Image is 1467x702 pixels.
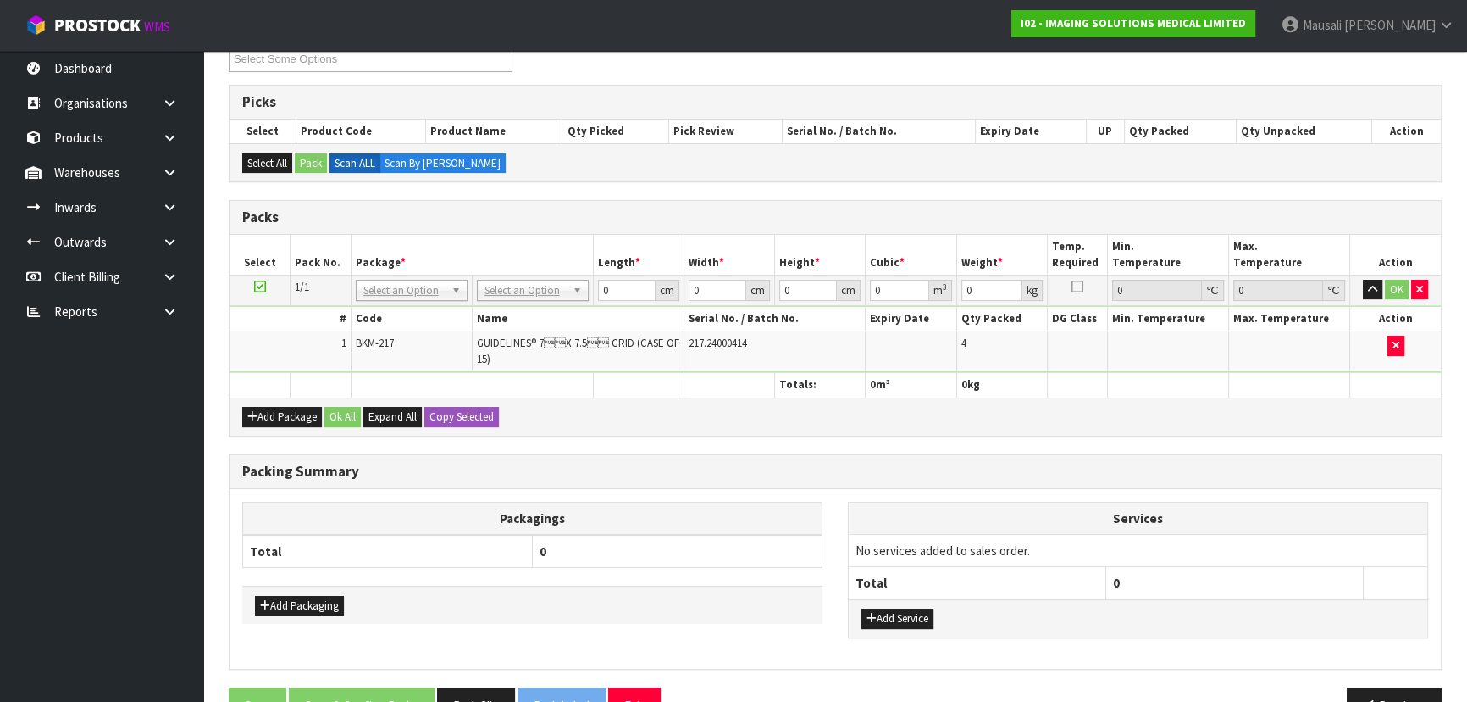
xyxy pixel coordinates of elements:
button: Ok All [324,407,361,427]
a: I02 - IMAGING SOLUTIONS MEDICAL LIMITED [1011,10,1255,37]
th: Product Code [296,120,425,143]
span: 0 [1113,575,1120,591]
th: Serial No. / Batch No. [783,120,976,143]
label: Scan ALL [329,153,380,174]
th: Length [593,235,684,275]
th: Action [1371,120,1441,143]
div: cm [746,280,770,301]
h3: Picks [242,94,1428,110]
th: Code [351,307,472,331]
th: Expiry Date [975,120,1086,143]
span: BKM-217 [356,336,394,350]
th: Package [351,235,593,275]
th: DG Class [1047,307,1108,331]
th: Qty Unpacked [1237,120,1372,143]
th: Pick Review [669,120,783,143]
span: 0 [540,543,546,560]
th: Min. Temperature [1108,307,1229,331]
span: 1/1 [295,280,309,294]
th: Qty Packed [956,307,1047,331]
div: ℃ [1323,280,1345,301]
th: Product Name [426,120,562,143]
span: 4 [961,336,966,350]
th: Services [849,503,1427,535]
div: cm [656,280,679,301]
th: Max. Temperature [1229,235,1350,275]
button: Add Packaging [255,596,344,616]
th: Qty Packed [1124,120,1236,143]
th: Weight [956,235,1047,275]
div: m [929,280,952,301]
th: Action [1350,307,1441,331]
th: UP [1086,120,1124,143]
button: Add Service [861,609,933,629]
div: cm [837,280,861,301]
th: Max. Temperature [1229,307,1350,331]
div: ℃ [1202,280,1224,301]
th: Serial No. / Batch No. [684,307,866,331]
button: OK [1385,280,1409,300]
h3: Packing Summary [242,464,1428,480]
th: Select [230,235,291,275]
th: Qty Picked [562,120,669,143]
span: [PERSON_NAME] [1344,17,1436,33]
button: Copy Selected [424,407,499,427]
th: Height [775,235,866,275]
th: m³ [866,373,956,398]
strong: I02 - IMAGING SOLUTIONS MEDICAL LIMITED [1021,16,1246,31]
td: No services added to sales order. [849,534,1427,566]
th: # [230,307,351,331]
h3: Packs [242,209,1428,226]
button: Pack [295,153,327,174]
th: Action [1350,235,1441,275]
span: 217.24000414 [689,336,747,350]
th: Name [472,307,684,331]
th: Temp. Required [1047,235,1108,275]
span: 0 [961,377,967,392]
button: Select All [242,153,292,174]
button: Add Package [242,407,322,427]
th: Totals: [775,373,866,398]
span: 0 [870,377,876,392]
label: Scan By [PERSON_NAME] [379,153,506,174]
th: Cubic [866,235,956,275]
span: 1 [341,336,346,350]
th: Total [849,567,1106,599]
span: Select an Option [484,281,566,301]
span: Select an Option [363,281,445,301]
span: Expand All [368,409,417,424]
span: ProStock [54,14,141,36]
span: Mausali [1303,17,1342,33]
th: Expiry Date [866,307,956,331]
th: Packagings [243,502,822,535]
small: WMS [144,19,170,35]
th: kg [956,373,1047,398]
span: GUIDELINES® 7X 7.5 GRID (CASE OF 15) [477,336,679,365]
th: Width [684,235,774,275]
th: Min. Temperature [1108,235,1229,275]
img: cube-alt.png [25,14,47,36]
th: Select [230,120,296,143]
th: Pack No. [291,235,352,275]
sup: 3 [943,281,947,292]
th: Total [243,535,533,568]
button: Expand All [363,407,422,427]
div: kg [1022,280,1043,301]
